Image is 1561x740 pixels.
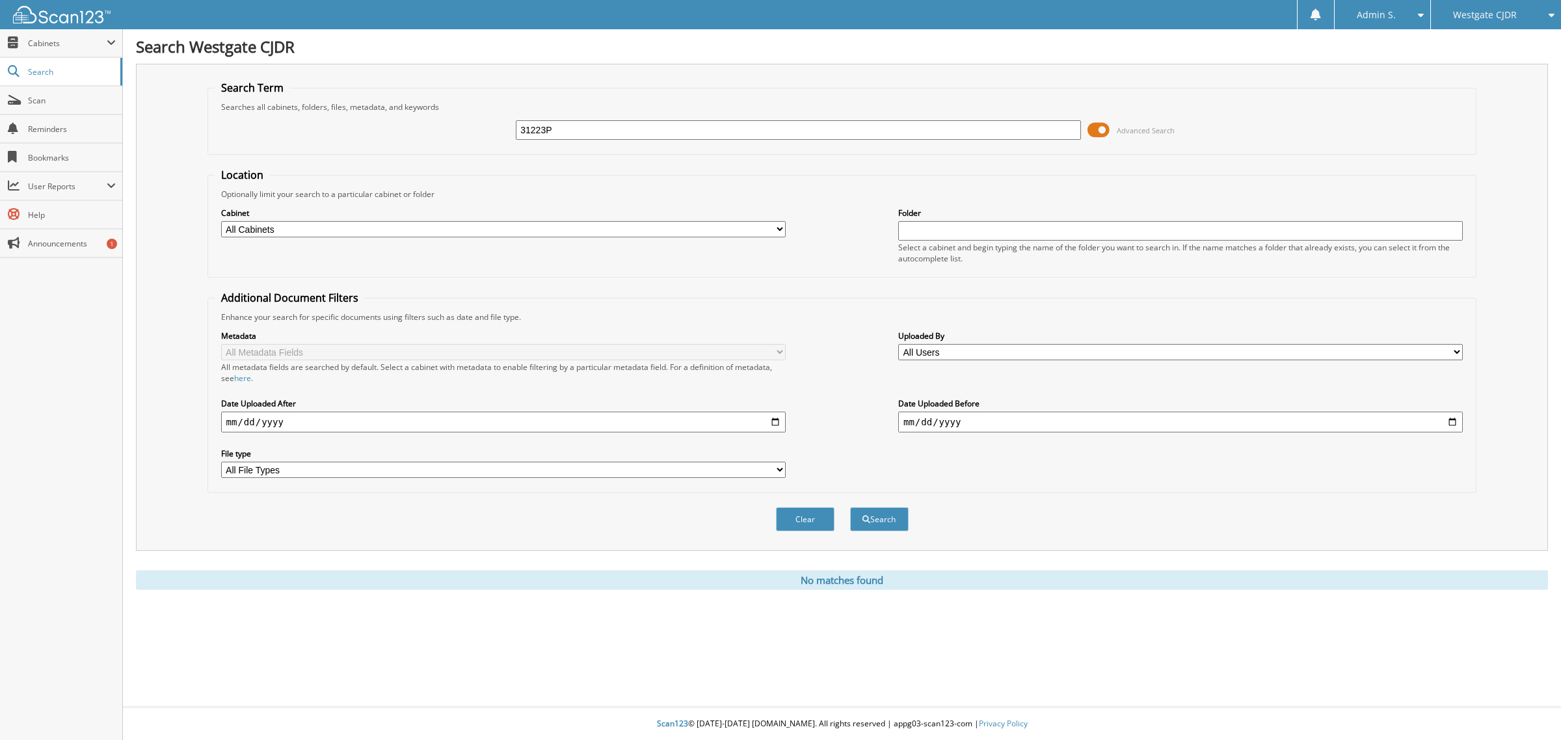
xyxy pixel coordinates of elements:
button: Clear [776,507,834,531]
div: All metadata fields are searched by default. Select a cabinet with metadata to enable filtering b... [221,362,786,384]
input: start [221,412,786,432]
div: Enhance your search for specific documents using filters such as date and file type. [215,311,1470,323]
div: Select a cabinet and begin typing the name of the folder you want to search in. If the name match... [898,242,1463,264]
label: Uploaded By [898,330,1463,341]
a: here [234,373,251,384]
img: scan123-logo-white.svg [13,6,111,23]
input: end [898,412,1463,432]
span: Bookmarks [28,152,116,163]
label: File type [221,448,786,459]
a: Privacy Policy [979,718,1028,729]
legend: Search Term [215,81,290,95]
label: Metadata [221,330,786,341]
div: No matches found [136,570,1548,590]
span: Help [28,209,116,220]
span: Reminders [28,124,116,135]
span: Advanced Search [1117,126,1175,135]
span: Search [28,66,114,77]
legend: Additional Document Filters [215,291,365,305]
div: Searches all cabinets, folders, files, metadata, and keywords [215,101,1470,112]
label: Date Uploaded After [221,398,786,409]
div: © [DATE]-[DATE] [DOMAIN_NAME]. All rights reserved | appg03-scan123-com | [123,708,1561,740]
label: Date Uploaded Before [898,398,1463,409]
h1: Search Westgate CJDR [136,36,1548,57]
legend: Location [215,168,270,182]
span: Announcements [28,238,116,249]
label: Folder [898,207,1463,218]
span: User Reports [28,181,107,192]
span: Westgate CJDR [1453,11,1517,19]
span: Admin S. [1357,11,1396,19]
div: 1 [107,239,117,249]
span: Scan [28,95,116,106]
label: Cabinet [221,207,786,218]
span: Cabinets [28,38,107,49]
span: Scan123 [657,718,688,729]
div: Optionally limit your search to a particular cabinet or folder [215,189,1470,200]
button: Search [850,507,909,531]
